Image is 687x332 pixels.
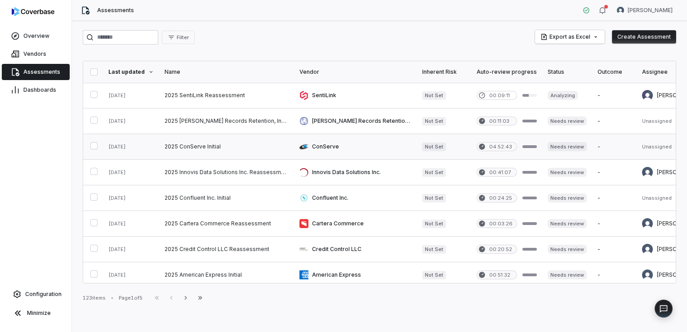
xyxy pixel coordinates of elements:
td: - [592,237,637,262]
div: Last updated [108,68,154,76]
img: Jason Boland avatar [642,90,653,101]
a: Assessments [2,64,70,80]
img: Travis Helton avatar [617,7,624,14]
div: Page 1 of 5 [119,295,143,301]
a: Dashboards [2,82,70,98]
td: - [592,83,637,108]
span: Minimize [27,310,51,317]
button: Export as Excel [535,30,605,44]
img: Bridget Seagraves avatar [642,218,653,229]
div: Status [548,68,587,76]
img: Bridget Seagraves avatar [642,244,653,255]
div: Vendor [299,68,411,76]
td: - [592,160,637,185]
div: Name [165,68,289,76]
span: [PERSON_NAME] [628,7,673,14]
span: Overview [23,32,49,40]
a: Overview [2,28,70,44]
span: Assessments [23,68,60,76]
span: Assessments [97,7,134,14]
span: Configuration [25,291,62,298]
td: - [592,262,637,288]
td: - [592,108,637,134]
a: Vendors [2,46,70,62]
div: 123 items [83,295,106,301]
span: Filter [177,34,189,41]
td: - [592,211,637,237]
td: - [592,134,637,160]
button: Filter [162,31,195,44]
button: Travis Helton avatar[PERSON_NAME] [611,4,678,17]
div: • [111,295,113,301]
div: Auto-review progress [477,68,537,76]
div: Outcome [598,68,631,76]
a: Configuration [4,286,68,302]
img: logo-D7KZi-bG.svg [12,7,54,16]
button: Minimize [4,304,68,322]
td: - [592,185,637,211]
span: Vendors [23,50,46,58]
div: Inherent Risk [422,68,466,76]
button: Create Assessment [612,30,676,44]
span: Dashboards [23,86,56,94]
img: Bridget Seagraves avatar [642,269,653,280]
img: Bridget Seagraves avatar [642,167,653,178]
